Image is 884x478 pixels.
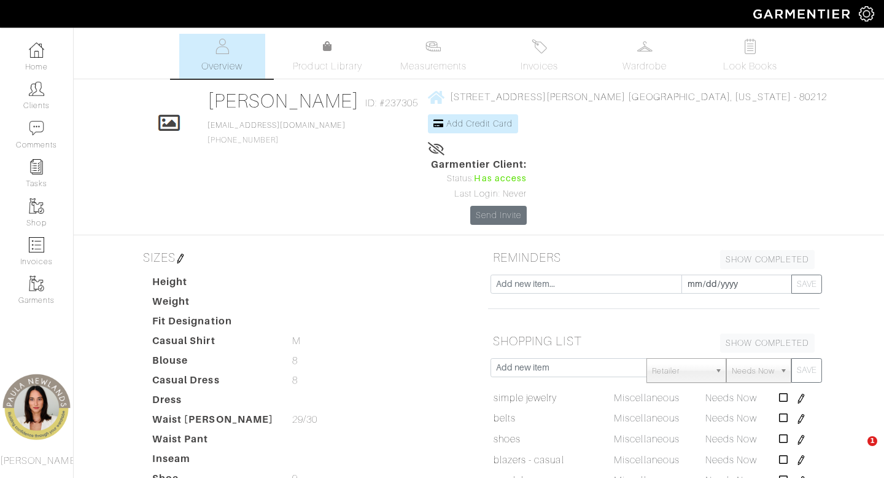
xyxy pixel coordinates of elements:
[138,245,470,270] h5: SIZES
[365,96,419,111] span: ID: #237305
[176,254,185,264] img: pen-cf24a1663064a2ec1b9c1bd2387e9de7a2fa800b781884d57f21acf72779bad2.png
[494,411,516,426] a: belts
[496,34,582,79] a: Invoices
[143,275,283,294] dt: Height
[400,59,467,74] span: Measurements
[622,59,667,74] span: Wardrobe
[29,276,44,291] img: garments-icon-b7da505a4dc4fd61783c78ac3ca0ef83fa9d6f193b1c9dc38574b1d14d53ca28.png
[791,358,822,383] button: SAVE
[494,391,557,406] a: simple jewelry
[720,334,815,353] a: SHOW COMPLETED
[292,334,301,348] span: M
[29,198,44,214] img: garments-icon-b7da505a4dc4fd61783c78ac3ca0ef83fa9d6f193b1c9dc38574b1d14d53ca28.png
[29,120,44,136] img: comment-icon-a0a6a9ef722e966f86d9cbdc48e553b5cf19dbc54f86b18d962a5391bc8f6eb6.png
[143,412,283,432] dt: Waist [PERSON_NAME]
[143,314,283,334] dt: Fit Designation
[490,275,682,294] input: Add new item...
[285,39,371,74] a: Product Library
[390,34,477,79] a: Measurements
[446,119,513,128] span: Add Credit Card
[532,39,547,54] img: orders-27d20c2124de7fd6de4e0e44c1d41de31381a507db9b33961299e4e07d508b8c.svg
[614,434,680,445] span: Miscellaneous
[494,453,564,468] a: blazers - casual
[720,250,815,269] a: SHOW COMPLETED
[521,59,558,74] span: Invoices
[705,413,757,424] span: Needs Now
[488,245,820,270] h5: REMINDERS
[705,434,757,445] span: Needs Now
[614,413,680,424] span: Miscellaneous
[488,329,820,353] h5: SHOPPING LIST
[143,432,283,452] dt: Waist Pant
[842,436,872,466] iframe: Intercom live chat
[143,452,283,471] dt: Inseam
[207,121,345,144] span: [PHONE_NUMBER]
[732,359,775,383] span: Needs Now
[602,34,688,79] a: Wardrobe
[490,358,647,377] input: Add new item
[796,455,806,465] img: pen-cf24a1663064a2ec1b9c1bd2387e9de7a2fa800b781884d57f21acf72779bad2.png
[207,121,345,130] a: [EMAIL_ADDRESS][DOMAIN_NAME]
[29,42,44,58] img: dashboard-icon-dbcd8f5a0b271acd01030246c82b418ddd0df26cd7fceb0bd07c9910d44c42f6.png
[723,59,778,74] span: Look Books
[796,394,806,404] img: pen-cf24a1663064a2ec1b9c1bd2387e9de7a2fa800b781884d57f21acf72779bad2.png
[143,373,283,393] dt: Casual Dress
[707,34,793,79] a: Look Books
[143,353,283,373] dt: Blouse
[747,3,859,25] img: garmentier-logo-header-white-b43fb05a5012e4ada735d5af1a66efaba907eab6374d6393d1fbf88cb4ef424d.png
[292,353,298,368] span: 8
[494,432,521,447] a: shoes
[29,237,44,253] img: orders-icon-0abe47150d42831381b5fb84f609e132dff9fe21cb692f30cb5eec754e2cba89.png
[214,39,230,54] img: basicinfo-40fd8af6dae0f16599ec9e87c0ef1c0a1fdea2edbe929e3d69a839185d80c458.svg
[431,157,527,172] span: Garmentier Client:
[293,59,362,74] span: Product Library
[207,90,359,112] a: [PERSON_NAME]
[428,114,518,133] a: Add Credit Card
[29,159,44,174] img: reminder-icon-8004d30b9f0a5d33ae49ab947aed9ed385cf756f9e5892f1edd6e32f2345188e.png
[143,393,283,412] dt: Dress
[428,89,827,104] a: [STREET_ADDRESS][PERSON_NAME] [GEOGRAPHIC_DATA], [US_STATE] - 80212
[450,92,827,103] span: [STREET_ADDRESS][PERSON_NAME] [GEOGRAPHIC_DATA], [US_STATE] - 80212
[292,412,317,427] span: 29/30
[143,334,283,353] dt: Casual Shirt
[796,414,806,424] img: pen-cf24a1663064a2ec1b9c1bd2387e9de7a2fa800b781884d57f21acf72779bad2.png
[791,275,822,294] button: SAVE
[143,294,283,314] dt: Weight
[705,455,757,466] span: Needs Now
[796,435,806,445] img: pen-cf24a1663064a2ec1b9c1bd2387e9de7a2fa800b781884d57f21acf72779bad2.png
[637,39,653,54] img: wardrobe-487a4870c1b7c33e795ec22d11cfc2ed9d08956e64fb3008fe2437562e282088.svg
[859,6,874,22] img: gear-icon-white-bd11855cb880d31180b6d7d6211b90ccbf57a29d726f0c71d8c61bd08dd39cc2.png
[431,187,527,201] div: Last Login: Never
[201,59,242,74] span: Overview
[614,455,680,466] span: Miscellaneous
[425,39,441,54] img: measurements-466bbee1fd09ba9460f595b01e5d73f9e2bff037440d3c8f018324cb6cdf7a4a.svg
[743,39,758,54] img: todo-9ac3debb85659649dc8f770b8b6100bb5dab4b48dedcbae339e5042a72dfd3cc.svg
[867,436,877,446] span: 1
[614,393,680,404] span: Miscellaneous
[431,172,527,186] div: Status:
[179,34,265,79] a: Overview
[470,206,527,225] a: Send Invite
[652,359,710,383] span: Retailer
[29,81,44,96] img: clients-icon-6bae9207a08558b7cb47a8932f037763ab4055f8c8b6bfacd5dc20c3e0201464.png
[474,172,527,186] span: Has access
[292,373,298,388] span: 8
[705,393,757,404] span: Needs Now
